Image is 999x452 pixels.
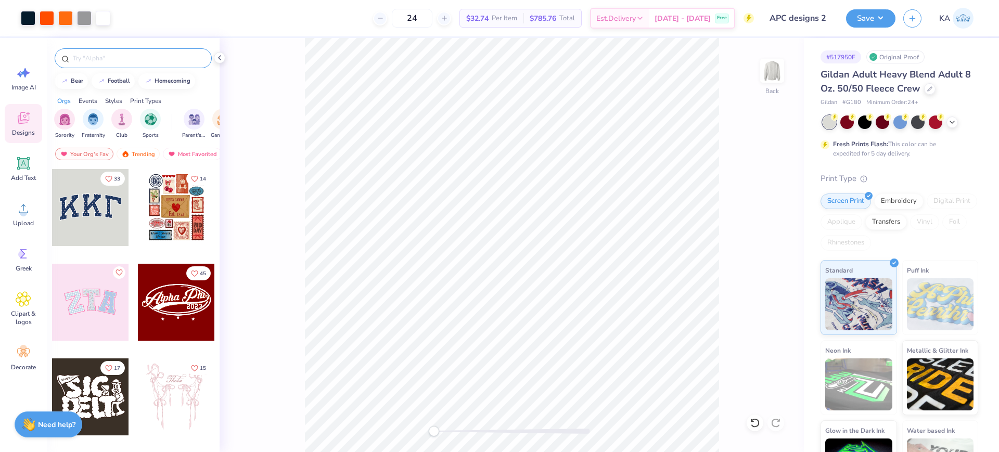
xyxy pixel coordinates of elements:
[111,109,132,139] button: filter button
[821,214,862,230] div: Applique
[113,266,125,279] button: Like
[55,132,74,139] span: Sorority
[825,358,892,410] img: Neon Ink
[60,78,69,84] img: trend_line.gif
[6,309,41,326] span: Clipart & logos
[163,148,222,160] div: Most Favorited
[211,109,235,139] button: filter button
[140,109,161,139] div: filter for Sports
[842,98,861,107] span: # G180
[72,53,205,63] input: Try "Alpha"
[114,176,120,182] span: 33
[11,83,36,92] span: Image AI
[833,140,888,148] strong: Fresh Prints Flash:
[145,113,157,125] img: Sports Image
[12,128,35,137] span: Designs
[71,78,83,84] div: bear
[140,109,161,139] button: filter button
[79,96,97,106] div: Events
[821,50,861,63] div: # 517950F
[186,266,211,280] button: Like
[874,193,924,209] div: Embroidery
[11,174,36,182] span: Add Text
[825,425,885,436] span: Glow in the Dark Ink
[907,358,974,410] img: Metallic & Glitter Ink
[114,366,120,371] span: 17
[55,148,113,160] div: Your Org's Fav
[116,113,127,125] img: Club Image
[907,265,929,276] span: Puff Ink
[105,96,122,106] div: Styles
[825,278,892,330] img: Standard
[927,193,977,209] div: Digital Print
[182,109,206,139] button: filter button
[182,109,206,139] div: filter for Parent's Weekend
[953,8,974,29] img: Kate Agsalon
[100,361,125,375] button: Like
[655,13,711,24] span: [DATE] - [DATE]
[910,214,939,230] div: Vinyl
[168,150,176,158] img: most_fav.gif
[211,132,235,139] span: Game Day
[907,345,968,356] span: Metallic & Glitter Ink
[821,98,837,107] span: Gildan
[466,13,489,24] span: $32.74
[188,113,200,125] img: Parent's Weekend Image
[54,109,75,139] button: filter button
[559,13,575,24] span: Total
[87,113,99,125] img: Fraternity Image
[492,13,517,24] span: Per Item
[11,363,36,371] span: Decorate
[821,68,971,95] span: Gildan Adult Heavy Blend Adult 8 Oz. 50/50 Fleece Crew
[54,109,75,139] div: filter for Sorority
[13,219,34,227] span: Upload
[821,193,871,209] div: Screen Print
[108,78,130,84] div: football
[846,9,895,28] button: Save
[117,148,160,160] div: Trending
[217,113,229,125] img: Game Day Image
[144,78,152,84] img: trend_line.gif
[907,425,955,436] span: Water based Ink
[865,214,907,230] div: Transfers
[825,345,851,356] span: Neon Ink
[82,109,105,139] div: filter for Fraternity
[717,15,727,22] span: Free
[143,132,159,139] span: Sports
[111,109,132,139] div: filter for Club
[907,278,974,330] img: Puff Ink
[82,132,105,139] span: Fraternity
[60,150,68,158] img: most_fav.gif
[825,265,853,276] span: Standard
[121,150,130,158] img: trending.gif
[38,420,75,430] strong: Need help?
[200,366,206,371] span: 15
[765,86,779,96] div: Back
[942,214,967,230] div: Foil
[762,60,783,81] img: Back
[934,8,978,29] a: KA
[429,426,439,436] div: Accessibility label
[866,98,918,107] span: Minimum Order: 24 +
[821,173,978,185] div: Print Type
[821,235,871,251] div: Rhinestones
[392,9,432,28] input: – –
[186,172,211,186] button: Like
[200,176,206,182] span: 14
[59,113,71,125] img: Sorority Image
[155,78,190,84] div: homecoming
[762,8,838,29] input: Untitled Design
[116,132,127,139] span: Club
[833,139,961,158] div: This color can be expedited for 5 day delivery.
[138,73,195,89] button: homecoming
[596,13,636,24] span: Est. Delivery
[182,132,206,139] span: Parent's Weekend
[100,172,125,186] button: Like
[82,109,105,139] button: filter button
[530,13,556,24] span: $785.76
[211,109,235,139] div: filter for Game Day
[186,361,211,375] button: Like
[130,96,161,106] div: Print Types
[57,96,71,106] div: Orgs
[939,12,950,24] span: KA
